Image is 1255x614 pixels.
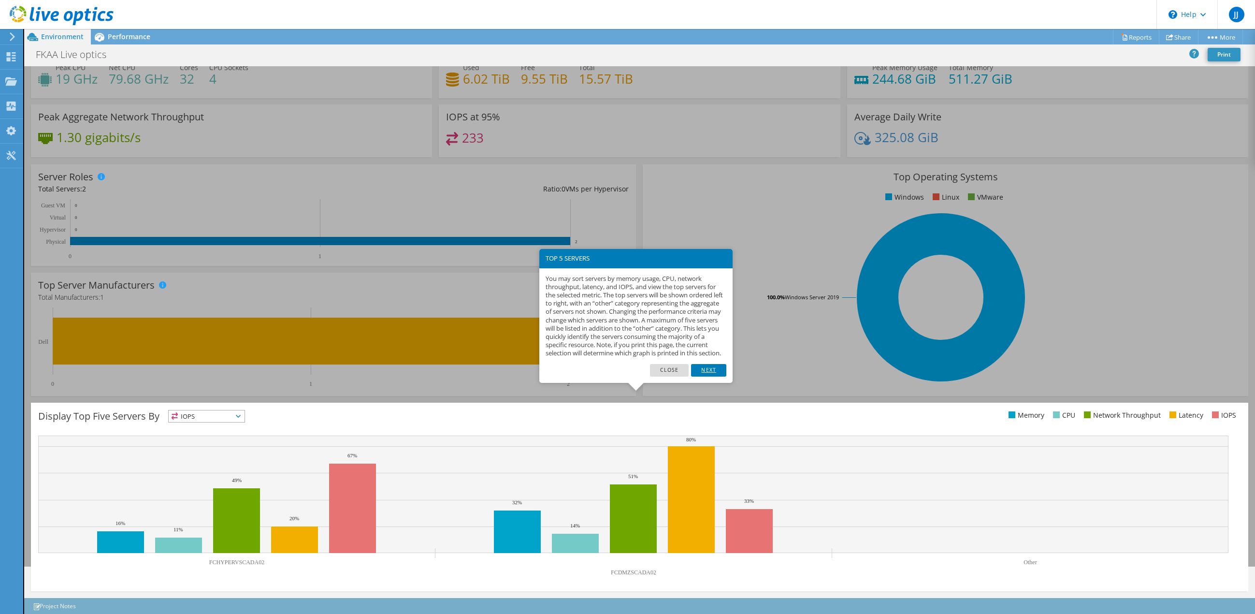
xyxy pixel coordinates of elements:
p: You may sort servers by memory usage, CPU, network throughput, latency, and IOPS, and view the to... [546,275,726,358]
h3: TOP 5 SERVERS [546,255,726,262]
a: Share [1159,29,1198,44]
a: Print [1208,48,1241,61]
a: More [1198,29,1243,44]
h1: FKAA Live optics [31,49,121,60]
span: Performance [108,32,150,41]
svg: \n [1168,10,1177,19]
span: Environment [41,32,84,41]
span: IOPS [169,410,245,422]
a: Reports [1113,29,1159,44]
a: Close [650,364,689,377]
a: Project Notes [26,600,83,612]
a: Next [691,364,726,377]
span: JJ [1229,7,1244,22]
